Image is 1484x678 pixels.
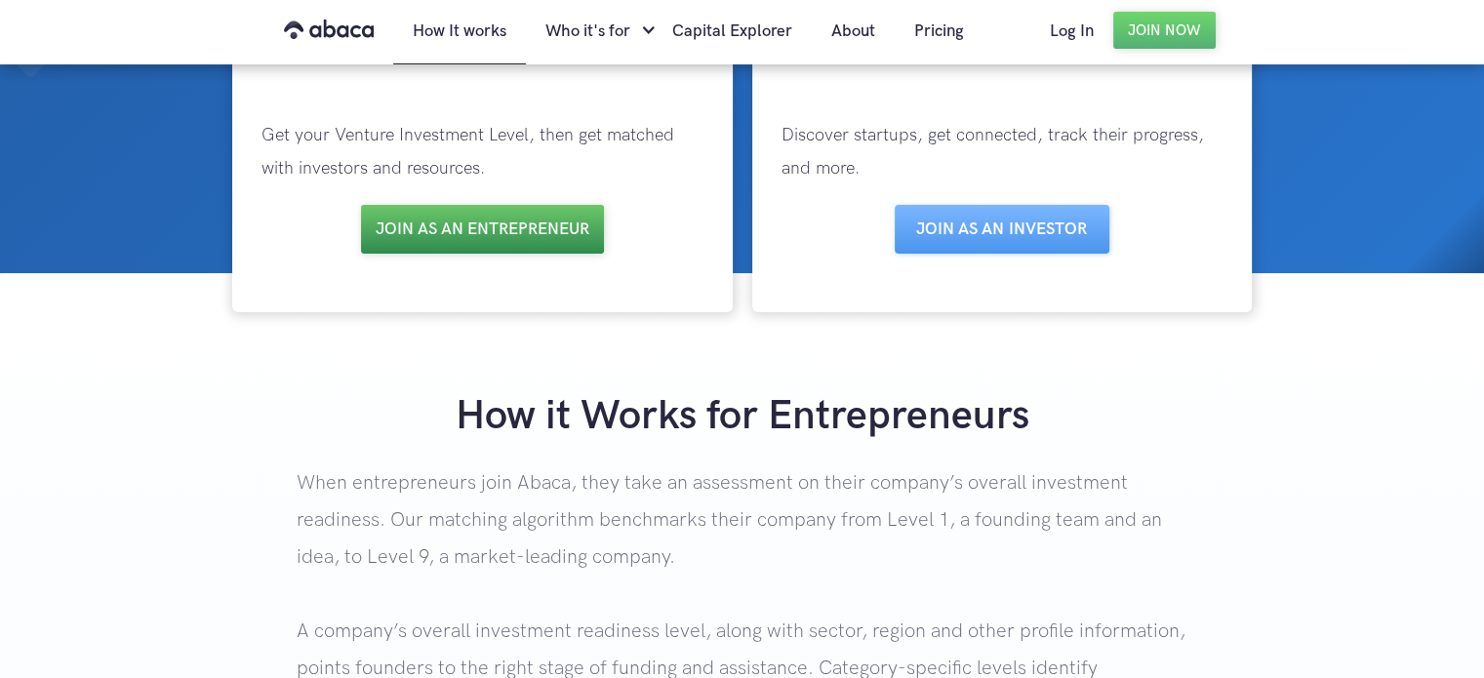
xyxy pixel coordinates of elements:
a: Join Now [1113,12,1216,49]
p: Get your Venture Investment Level, then get matched with investors and resources. [242,100,722,205]
p: Discover startups, get connected, track their progress, and more. [762,100,1242,205]
a: Join as an entrepreneur [361,205,604,254]
strong: How it Works for Entrepreneurs [456,391,1029,441]
a: Join as aN INVESTOR [895,205,1109,254]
